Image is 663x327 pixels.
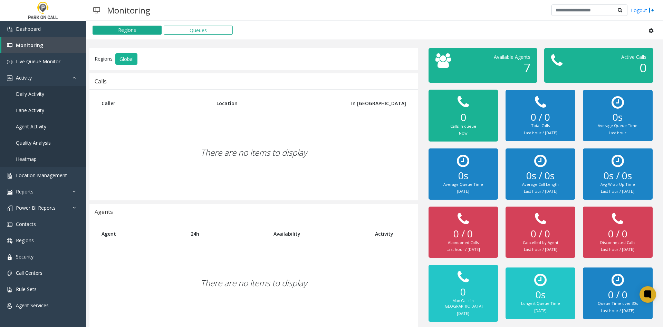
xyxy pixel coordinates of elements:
[16,302,49,309] span: Agent Services
[524,130,557,135] small: Last hour / [DATE]
[16,270,42,276] span: Call Centers
[524,189,557,194] small: Last hour / [DATE]
[457,189,469,194] small: [DATE]
[7,43,12,48] img: 'icon'
[16,123,46,130] span: Agent Activity
[16,205,56,211] span: Power BI Reports
[601,308,634,313] small: Last hour / [DATE]
[457,311,469,316] small: [DATE]
[7,303,12,309] img: 'icon'
[446,247,480,252] small: Last hour / [DATE]
[512,182,568,188] div: Average Call Length
[590,182,645,188] div: Avg Wrap-Up Time
[435,286,491,298] h2: 0
[96,95,211,112] th: Caller
[7,287,12,292] img: 'icon'
[164,26,233,35] button: Queues
[590,123,645,129] div: Average Queue Time
[16,237,34,244] span: Regions
[268,225,370,242] th: Availability
[534,308,547,313] small: [DATE]
[512,240,568,246] div: Cancelled by Agent
[7,27,12,32] img: 'icon'
[334,95,411,112] th: In [GEOGRAPHIC_DATA]
[512,289,568,301] h2: 0s
[93,26,162,35] button: Regions
[16,253,33,260] span: Security
[95,77,107,86] div: Calls
[16,172,67,179] span: Location Management
[512,228,568,240] h2: 0 / 0
[590,228,645,240] h2: 0 / 0
[1,37,86,53] a: Monitoring
[16,74,32,81] span: Activity
[590,301,645,307] div: Queue Time over 30s
[115,53,137,65] button: Global
[435,111,491,124] h2: 0
[649,7,654,14] img: logout
[93,2,100,19] img: pageIcon
[16,42,43,48] span: Monitoring
[211,95,334,112] th: Location
[96,242,411,324] div: There are no items to display
[96,112,411,193] div: There are no items to display
[512,170,568,182] h2: 0s / 0s
[16,139,51,146] span: Quality Analysis
[590,111,645,123] h2: 0s
[435,124,491,129] div: Calls in queue
[7,189,12,195] img: 'icon'
[609,130,626,135] small: Last hour
[185,225,269,242] th: 24h
[512,301,568,307] div: Longest Queue Time
[7,59,12,65] img: 'icon'
[512,111,568,123] h2: 0 / 0
[435,228,491,240] h2: 0 / 0
[16,188,33,195] span: Reports
[494,54,530,60] span: Available Agents
[435,298,491,309] div: Max Calls in [GEOGRAPHIC_DATA]
[16,286,37,292] span: Rule Sets
[523,60,530,76] span: 7
[459,130,468,136] small: Now
[590,289,645,301] h2: 0 / 0
[370,225,411,242] th: Activity
[104,2,154,19] h3: Monitoring
[435,182,491,188] div: Average Queue Time
[96,225,185,242] th: Agent
[16,107,44,113] span: Lane Activity
[640,60,646,76] span: 0
[590,170,645,182] h2: 0s / 0s
[95,55,114,62] span: Regions:
[7,75,12,81] img: 'icon'
[7,222,12,227] img: 'icon'
[16,91,44,97] span: Daily Activity
[601,189,634,194] small: Last hour / [DATE]
[16,58,60,65] span: Live Queue Monitor
[524,247,557,252] small: Last hour / [DATE]
[435,170,491,182] h2: 0s
[601,247,634,252] small: Last hour / [DATE]
[7,173,12,179] img: 'icon'
[16,26,41,32] span: Dashboard
[621,54,646,60] span: Active Calls
[7,238,12,244] img: 'icon'
[590,240,645,246] div: Disconnected Calls
[435,240,491,246] div: Abandoned Calls
[16,221,36,227] span: Contacts
[7,271,12,276] img: 'icon'
[95,207,113,216] div: Agents
[512,123,568,129] div: Total Calls
[7,206,12,211] img: 'icon'
[7,254,12,260] img: 'icon'
[16,156,37,162] span: Heatmap
[631,7,654,14] a: Logout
